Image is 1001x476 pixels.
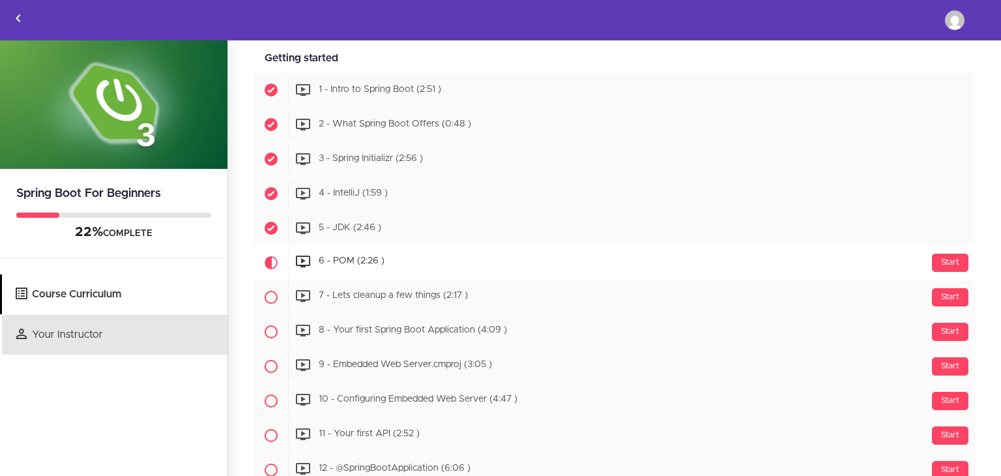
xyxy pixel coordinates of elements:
div: Start [932,426,968,445]
span: 7 - Lets cleanup a few things (2:17 ) [319,291,468,301]
div: Getting started [254,44,975,73]
a: Start 8 - Your first Spring Boot Application (4:09 ) [254,315,975,349]
div: Start [932,392,968,410]
span: 10 - Configuring Embedded Web Server (4:47 ) [319,395,517,404]
span: Completed item [254,108,288,141]
a: Start 7 - Lets cleanup a few things (2:17 ) [254,280,975,314]
a: Completed item 3 - Spring Initializr (2:56 ) [254,142,975,176]
a: Start 9 - Embedded Web Server.cmproj (3:05 ) [254,350,975,383]
span: 6 - POM (2:26 ) [319,257,384,266]
a: Start 11 - Your first API (2:52 ) [254,419,975,453]
span: 12 - @SpringBootApplication (6:06 ) [319,464,471,473]
span: Current item [254,246,288,280]
span: 22% [75,226,103,239]
span: 3 - Spring Initializr (2:56 ) [319,155,423,164]
img: manjunathgk024@gmail.com [945,10,965,30]
div: Start [932,357,968,376]
a: Course Curriculum [2,275,227,314]
span: Completed item [254,73,288,107]
span: 5 - JDK (2:46 ) [319,224,381,233]
svg: Back to courses [10,10,26,26]
span: Completed item [254,142,288,176]
div: Start [932,254,968,272]
span: 9 - Embedded Web Server.cmproj (3:05 ) [319,361,492,370]
div: Start [932,288,968,306]
a: Start 10 - Configuring Embedded Web Server (4:47 ) [254,384,975,418]
div: COMPLETE [16,224,211,241]
span: 4 - IntelliJ (1:59 ) [319,189,388,198]
span: 2 - What Spring Boot Offers (0:48 ) [319,120,471,129]
a: Completed item 2 - What Spring Boot Offers (0:48 ) [254,108,975,141]
span: 11 - Your first API (2:52 ) [319,430,420,439]
span: Completed item [254,211,288,245]
span: 1 - Intro to Spring Boot (2:51 ) [319,85,441,95]
a: Completed item 1 - Intro to Spring Boot (2:51 ) [254,73,975,107]
span: 8 - Your first Spring Boot Application (4:09 ) [319,326,507,335]
a: Completed item 5 - JDK (2:46 ) [254,211,975,245]
span: Completed item [254,177,288,211]
div: Start [932,323,968,341]
a: Back to courses [1,1,36,40]
a: Completed item 4 - IntelliJ (1:59 ) [254,177,975,211]
a: Current item Start 6 - POM (2:26 ) [254,246,975,280]
a: Your Instructor [2,315,227,355]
